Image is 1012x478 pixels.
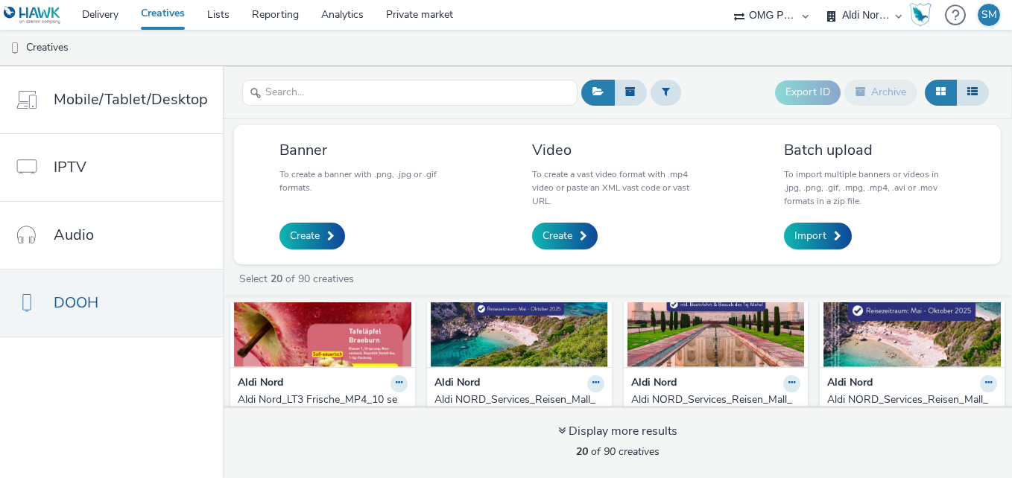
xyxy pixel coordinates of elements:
[54,89,208,110] span: Mobile/Tablet/Desktop
[290,229,320,243] span: Create
[54,156,86,178] span: IPTV
[794,229,826,243] span: Import
[784,223,852,249] a: Import
[827,392,997,438] a: Aldi NORD_Services_Reisen_Mall_9x16_10sec_09/12/2024-29/12/2024_Korfu
[576,444,588,459] strong: 20
[981,4,997,26] div: SM
[543,229,572,243] span: Create
[909,3,937,27] a: Hawk Academy
[279,140,451,160] h3: Banner
[279,168,451,194] p: To create a banner with .png, .jpg or .gif formats.
[434,392,598,438] div: Aldi NORD_Services_Reisen_Mall_16x9_10sec_09/12/2024-29/12/2024_Korfu_V2
[909,3,932,27] img: Hawk Academy
[576,444,660,459] span: of 90 creatives
[54,292,98,313] span: DOOH
[532,168,703,208] p: To create a vast video format with .mp4 video or paste an XML vast code or vast URL.
[434,375,480,392] strong: Aldi Nord
[956,80,989,105] button: Table
[238,392,408,438] a: Aldi Nord_LT3 Frische_MP4_10 sec_DCLP_250825-200925_07082025
[558,423,677,440] div: Display more results
[925,80,957,105] button: Grid
[784,140,955,160] h3: Batch upload
[775,80,841,104] button: Export ID
[532,140,703,160] h3: Video
[54,224,94,246] span: Audio
[784,168,955,208] p: To import multiple banners or videos in .jpg, .png, .gif, .mpg, .mp4, .avi or .mov formats in a z...
[4,6,61,25] img: undefined Logo
[7,41,22,56] img: dooh
[271,272,282,286] strong: 20
[238,375,283,392] strong: Aldi Nord
[631,375,677,392] strong: Aldi Nord
[844,80,917,105] button: Archive
[631,392,795,438] div: Aldi NORD_Services_Reisen_Mall_16x9_10sec_09/12/2024-29/12/2024_Indien_V2
[827,375,873,392] strong: Aldi Nord
[827,392,991,438] div: Aldi NORD_Services_Reisen_Mall_9x16_10sec_09/12/2024-29/12/2024_Korfu
[238,392,402,438] div: Aldi Nord_LT3 Frische_MP4_10 sec_DCLP_250825-200925_07082025
[279,223,345,249] a: Create
[434,392,604,438] a: Aldi NORD_Services_Reisen_Mall_16x9_10sec_09/12/2024-29/12/2024_Korfu_V2
[532,223,598,249] a: Create
[238,272,360,286] a: Select of 90 creatives
[242,80,578,106] input: Search...
[631,392,801,438] a: Aldi NORD_Services_Reisen_Mall_16x9_10sec_09/12/2024-29/12/2024_Indien_V2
